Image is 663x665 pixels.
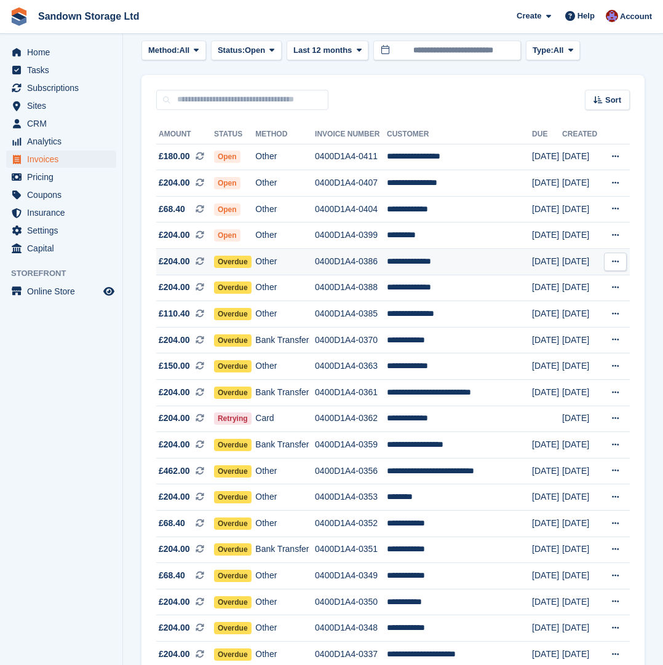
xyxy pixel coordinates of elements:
[156,125,214,144] th: Amount
[214,622,252,634] span: Overdue
[532,380,562,406] td: [DATE]
[315,353,387,380] td: 0400D1A4-0363
[255,458,315,484] td: Other
[315,125,387,144] th: Invoice Number
[6,168,116,186] a: menu
[27,240,101,257] span: Capital
[255,484,315,511] td: Other
[159,307,190,320] span: £110.40
[605,94,621,106] span: Sort
[532,589,562,615] td: [DATE]
[315,458,387,484] td: 0400D1A4-0356
[159,176,190,189] span: £204.00
[532,615,562,642] td: [DATE]
[562,301,601,328] td: [DATE]
[255,511,315,537] td: Other
[562,511,601,537] td: [DATE]
[159,438,190,451] span: £204.00
[532,353,562,380] td: [DATE]
[532,275,562,301] td: [DATE]
[6,151,116,168] a: menu
[159,621,190,634] span: £204.00
[159,360,190,372] span: £150.00
[315,484,387,511] td: 0400D1A4-0353
[315,222,387,249] td: 0400D1A4-0399
[532,196,562,222] td: [DATE]
[562,537,601,563] td: [DATE]
[159,648,190,661] span: £204.00
[315,170,387,197] td: 0400D1A4-0407
[255,327,315,353] td: Bank Transfer
[562,563,601,589] td: [DATE]
[27,44,101,61] span: Home
[255,125,315,144] th: Method
[315,327,387,353] td: 0400D1A4-0370
[159,490,190,503] span: £204.00
[214,281,252,294] span: Overdue
[214,412,252,425] span: Retrying
[27,97,101,114] span: Sites
[255,275,315,301] td: Other
[532,563,562,589] td: [DATE]
[27,204,101,221] span: Insurance
[315,275,387,301] td: 0400D1A4-0388
[159,596,190,608] span: £204.00
[387,125,532,144] th: Customer
[27,115,101,132] span: CRM
[315,406,387,432] td: 0400D1A4-0362
[532,327,562,353] td: [DATE]
[159,465,190,478] span: £462.00
[532,537,562,563] td: [DATE]
[27,168,101,186] span: Pricing
[255,563,315,589] td: Other
[562,353,601,380] td: [DATE]
[532,301,562,328] td: [DATE]
[562,615,601,642] td: [DATE]
[562,458,601,484] td: [DATE]
[159,517,185,530] span: £68.40
[159,334,190,347] span: £204.00
[159,281,190,294] span: £204.00
[159,412,190,425] span: £204.00
[159,203,185,216] span: £68.40
[562,144,601,170] td: [DATE]
[27,283,101,300] span: Online Store
[214,517,252,530] span: Overdue
[532,511,562,537] td: [DATE]
[214,308,252,320] span: Overdue
[532,432,562,458] td: [DATE]
[255,589,315,615] td: Other
[6,204,116,221] a: menu
[10,7,28,26] img: stora-icon-8386f47178a22dfd0bd8f6a31ec36ba5ce8667c1dd55bd0f319d3a0aa187defe.svg
[218,44,245,57] span: Status:
[6,79,116,96] a: menu
[620,10,652,23] span: Account
[606,10,618,22] img: Chloe Lovelock-Brown
[532,125,562,144] th: Due
[287,41,368,61] button: Last 12 months
[214,596,252,608] span: Overdue
[255,380,315,406] td: Bank Transfer
[214,177,240,189] span: Open
[214,256,252,268] span: Overdue
[6,133,116,150] a: menu
[6,240,116,257] a: menu
[293,44,352,57] span: Last 12 months
[6,61,116,79] a: menu
[562,432,601,458] td: [DATE]
[315,144,387,170] td: 0400D1A4-0411
[214,491,252,503] span: Overdue
[526,41,580,61] button: Type: All
[180,44,190,57] span: All
[27,222,101,239] span: Settings
[211,41,282,61] button: Status: Open
[214,334,252,347] span: Overdue
[562,196,601,222] td: [DATE]
[6,97,116,114] a: menu
[554,44,564,57] span: All
[562,327,601,353] td: [DATE]
[148,44,180,57] span: Method:
[315,511,387,537] td: 0400D1A4-0352
[27,61,101,79] span: Tasks
[255,222,315,249] td: Other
